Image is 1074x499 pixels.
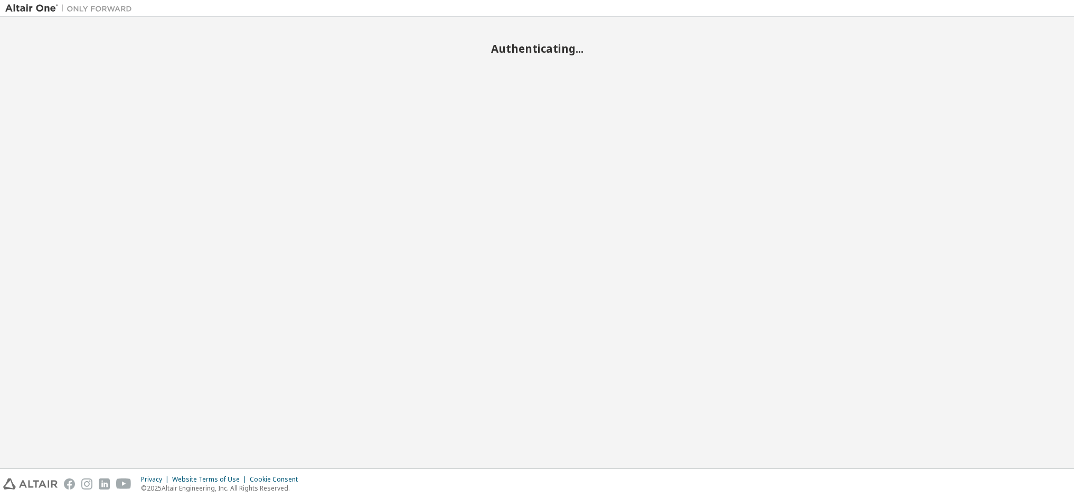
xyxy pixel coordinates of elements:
[116,478,131,490] img: youtube.svg
[172,475,250,484] div: Website Terms of Use
[64,478,75,490] img: facebook.svg
[5,42,1069,55] h2: Authenticating...
[250,475,304,484] div: Cookie Consent
[99,478,110,490] img: linkedin.svg
[5,3,137,14] img: Altair One
[141,475,172,484] div: Privacy
[81,478,92,490] img: instagram.svg
[141,484,304,493] p: © 2025 Altair Engineering, Inc. All Rights Reserved.
[3,478,58,490] img: altair_logo.svg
